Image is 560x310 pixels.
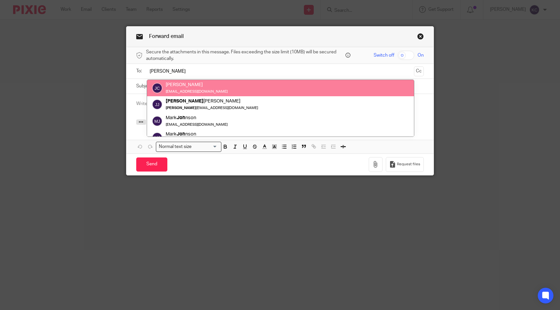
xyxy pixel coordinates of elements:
[374,52,394,59] span: Switch off
[152,116,162,126] img: svg%3E
[418,52,424,59] span: On
[158,143,193,150] span: Normal text size
[166,82,228,88] div: [PERSON_NAME]
[386,157,424,172] button: Request files
[152,132,162,143] img: svg%3E
[136,83,153,89] label: Subject:
[166,123,228,126] small: [EMAIL_ADDRESS][DOMAIN_NAME]
[149,34,184,39] span: Forward email
[166,99,203,104] em: [PERSON_NAME]
[177,115,185,120] em: Joh
[146,49,344,62] span: Secure the attachments in this message. Files exceeding the size limit (10MB) will be secured aut...
[414,66,424,76] button: Cc
[166,98,258,105] div: [PERSON_NAME]
[136,157,167,172] input: Send
[156,142,221,152] div: Search for option
[397,162,420,167] span: Request files
[152,83,162,93] img: svg%3E
[136,68,143,74] label: To:
[194,143,217,150] input: Search for option
[166,131,228,137] div: Mark nson
[166,115,228,121] div: Mark nson
[166,106,258,110] small: [EMAIL_ADDRESS][DOMAIN_NAME]
[166,106,196,110] em: [PERSON_NAME]
[417,33,424,42] a: Close this dialog window
[177,132,185,137] em: Joh
[152,100,162,110] img: svg%3E
[166,90,228,93] small: [EMAIL_ADDRESS][DOMAIN_NAME]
